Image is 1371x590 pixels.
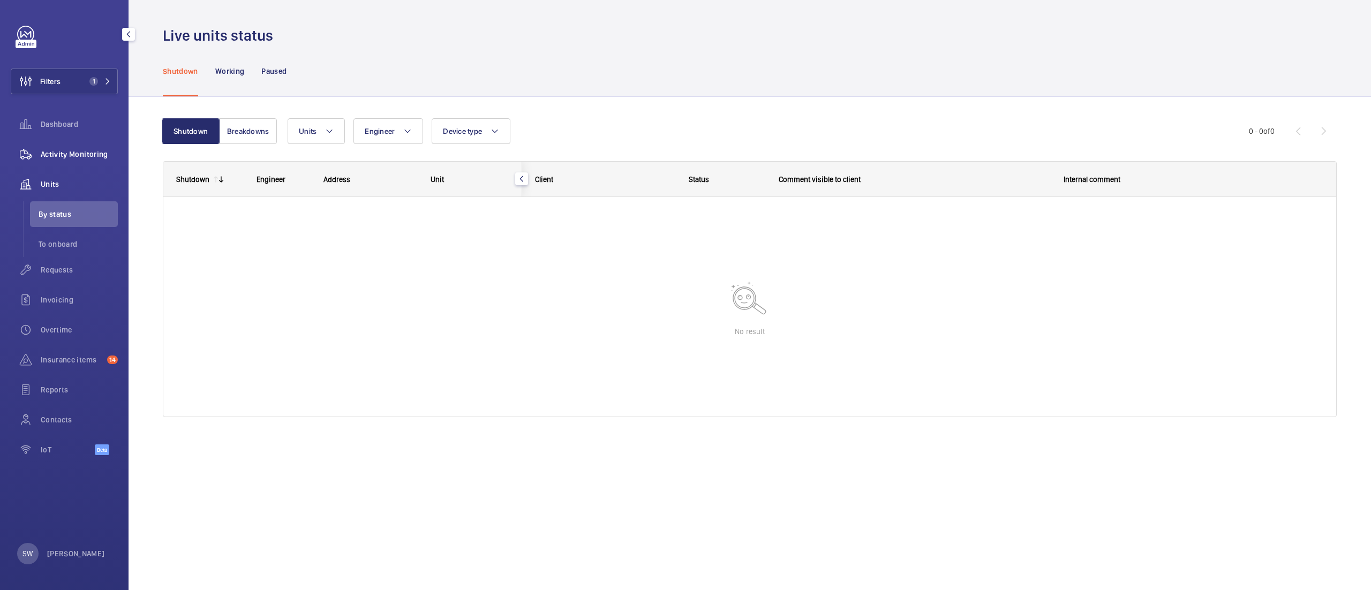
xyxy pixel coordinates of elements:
[41,444,95,455] span: IoT
[95,444,109,455] span: Beta
[257,175,285,184] span: Engineer
[535,175,553,184] span: Client
[107,355,118,364] span: 14
[41,324,118,335] span: Overtime
[41,294,118,305] span: Invoicing
[299,127,317,135] span: Units
[39,209,118,220] span: By status
[365,127,395,135] span: Engineer
[11,69,118,94] button: Filters1
[41,384,118,395] span: Reports
[1263,127,1270,135] span: of
[431,175,509,184] div: Unit
[41,264,118,275] span: Requests
[41,149,118,160] span: Activity Monitoring
[215,66,244,77] p: Working
[41,179,118,190] span: Units
[779,175,861,184] span: Comment visible to client
[432,118,510,144] button: Device type
[288,118,345,144] button: Units
[1064,175,1120,184] span: Internal comment
[41,354,103,365] span: Insurance items
[89,77,98,86] span: 1
[41,119,118,130] span: Dashboard
[261,66,287,77] p: Paused
[1249,127,1275,135] span: 0 - 0 0
[163,66,198,77] p: Shutdown
[176,175,209,184] div: Shutdown
[39,239,118,249] span: To onboard
[323,175,350,184] span: Address
[47,548,105,559] p: [PERSON_NAME]
[22,548,33,559] p: SW
[163,26,280,46] h1: Live units status
[353,118,423,144] button: Engineer
[443,127,482,135] span: Device type
[40,76,61,87] span: Filters
[41,414,118,425] span: Contacts
[689,175,709,184] span: Status
[162,118,220,144] button: Shutdown
[219,118,277,144] button: Breakdowns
